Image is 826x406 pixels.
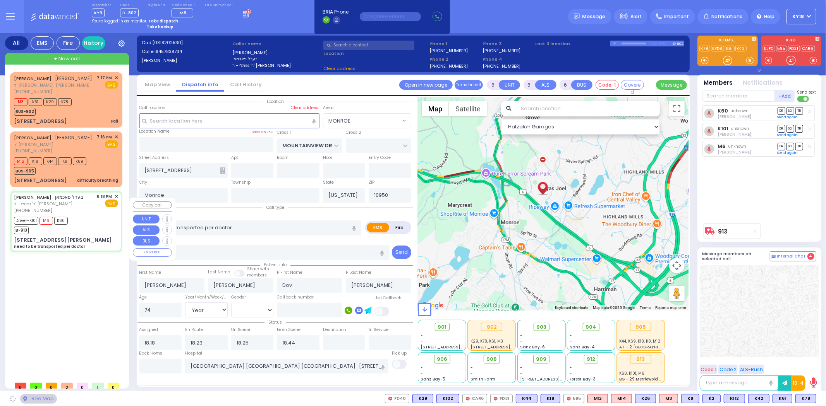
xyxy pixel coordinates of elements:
[133,236,160,246] button: BUS
[718,126,728,131] a: K101
[172,3,196,8] label: Medic on call
[133,201,172,209] button: Copy call
[139,105,166,111] label: Call Location
[247,272,267,278] span: members
[787,9,816,24] button: KY18
[231,179,251,186] label: Township
[795,394,816,403] div: K78
[520,333,522,338] span: -
[185,350,202,357] label: Hospital
[516,394,538,403] div: K44
[55,134,93,141] span: [PERSON_NAME]
[54,217,68,225] span: K60
[773,394,792,403] div: K61
[97,194,112,200] span: 6:18 PM
[156,48,182,55] span: 8457838734
[659,394,678,403] div: ALS
[421,370,423,376] span: -
[180,10,186,16] span: M8
[220,167,225,174] span: Other building occupants
[681,394,699,403] div: K8
[772,255,776,259] img: comment-alt.png
[120,3,139,8] label: Lines
[718,229,728,234] a: 913
[778,125,785,132] span: DR
[788,46,800,51] a: FD31
[421,365,423,370] span: -
[105,81,118,89] span: EMS
[635,394,656,403] div: K26
[15,383,26,389] span: 0
[797,95,810,103] label: Turn off text
[718,114,751,119] span: Shmiel Hoffman
[73,157,86,165] span: K69
[14,194,52,200] a: [PERSON_NAME]
[795,143,803,150] span: TR
[773,394,792,403] div: BLS
[224,81,268,88] a: Call History
[367,223,389,232] label: EMS
[97,134,112,140] span: 7:16 PM
[185,294,228,300] div: Year/Month/Week/Day
[611,394,632,403] div: ALS
[570,376,596,382] span: Forest Bay-3
[277,327,301,333] label: From Scene
[702,90,775,102] input: Search member
[743,78,783,87] button: Notifications
[570,365,572,370] span: -
[570,344,595,350] span: Sanz Bay-4
[574,14,580,19] img: message.svg
[277,130,291,136] label: Cross 1
[571,80,592,90] button: BUS
[630,13,642,20] span: Alert
[620,376,663,382] span: BG - 29 Merriewold S.
[520,344,545,350] span: Sanz Bay-6
[328,117,350,125] span: MONROE
[702,251,770,261] h5: Message members on selected call
[97,75,112,81] span: 7:17 PM
[105,200,118,207] span: EMS
[681,394,699,403] div: BLS
[92,9,105,17] span: KY9
[494,397,498,401] img: red-radio-icon.svg
[14,201,84,207] span: ר' נפתלי - ר' [PERSON_NAME]
[570,333,572,338] span: -
[421,333,423,338] span: -
[247,266,269,272] small: Share with
[587,394,608,403] div: ALS
[14,157,27,165] span: M12
[29,157,42,165] span: K18
[5,36,28,50] div: All
[635,394,656,403] div: BLS
[323,155,332,161] label: Floor
[152,39,183,46] span: [0818202530]
[14,148,52,154] span: [PHONE_NUMBER]
[778,107,785,114] span: DR
[787,107,794,114] span: SO
[346,130,361,136] label: Cross 2
[323,113,411,128] span: MONROE
[323,114,400,128] span: MONROE
[133,248,172,257] button: COVERED
[263,205,288,210] span: Call type
[763,46,775,51] a: KJFD
[389,223,410,232] label: Fire
[323,9,349,15] span: BRIA Phone
[58,98,72,106] span: K78
[323,105,335,111] label: Areas
[536,41,610,47] label: Last 3 location
[115,75,118,81] span: ✕
[711,13,742,20] span: Notifications
[731,126,749,131] span: unknown
[291,105,319,111] label: Clear address
[58,157,72,165] span: K8
[563,394,584,403] div: 595
[421,338,423,344] span: -
[621,80,644,90] button: Covered
[388,397,392,401] img: red-radio-icon.svg
[793,13,804,20] span: KY18
[232,49,321,56] label: [PERSON_NAME]
[630,355,651,363] div: 913
[791,375,805,391] button: 10-4
[777,254,806,259] span: Internal Chat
